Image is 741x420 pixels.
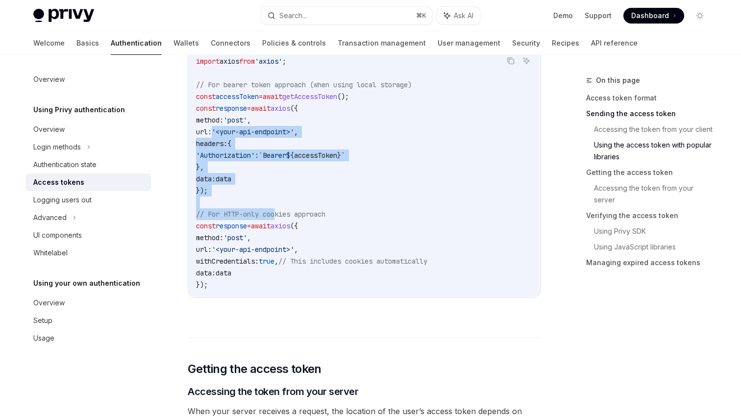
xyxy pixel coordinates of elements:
[216,92,259,101] span: accessToken
[294,127,298,136] span: ,
[504,54,517,67] button: Copy the contents from the code block
[247,233,251,242] span: ,
[586,165,716,180] a: Getting the access token
[594,180,716,208] a: Accessing the token from your server
[25,329,151,347] a: Usage
[25,226,151,244] a: UI components
[196,174,216,183] span: data:
[286,151,294,160] span: ${
[438,31,500,55] a: User management
[290,104,298,113] span: ({
[338,31,426,55] a: Transaction management
[76,31,99,55] a: Basics
[33,247,68,259] div: Whitelabel
[239,57,255,66] span: from
[259,257,274,266] span: true
[278,257,427,266] span: // This includes cookies automatically
[553,11,573,21] a: Demo
[454,11,473,21] span: Ask AI
[196,222,216,230] span: const
[196,245,212,254] span: url:
[255,57,282,66] span: 'axios'
[188,361,321,377] span: Getting the access token
[586,255,716,271] a: Managing expired access tokens
[33,9,94,23] img: light logo
[247,222,251,230] span: =
[33,212,67,223] div: Advanced
[271,222,290,230] span: axios
[586,208,716,223] a: Verifying the access token
[33,277,140,289] h5: Using your own authentication
[33,31,65,55] a: Welcome
[259,151,286,160] span: `Bearer
[594,223,716,239] a: Using Privy SDK
[196,233,223,242] span: method:
[585,11,612,21] a: Support
[337,92,349,101] span: ();
[196,116,223,124] span: method:
[196,257,259,266] span: withCredentials:
[594,239,716,255] a: Using JavaScript libraries
[196,57,220,66] span: import
[216,269,231,277] span: data
[261,7,432,25] button: Search...⌘K
[337,151,341,160] span: }
[196,186,208,195] span: });
[212,127,294,136] span: '<your-api-endpoint>'
[33,176,84,188] div: Access tokens
[211,31,250,55] a: Connectors
[25,121,151,138] a: Overview
[196,139,227,148] span: headers:
[255,151,259,160] span: :
[25,173,151,191] a: Access tokens
[196,127,212,136] span: url:
[594,122,716,137] a: Accessing the token from your client
[631,11,669,21] span: Dashboard
[271,104,290,113] span: axios
[294,151,337,160] span: accessToken
[341,151,345,160] span: `
[25,71,151,88] a: Overview
[251,222,271,230] span: await
[227,139,231,148] span: {
[33,104,125,116] h5: Using Privy authentication
[25,244,151,262] a: Whitelabel
[33,297,65,309] div: Overview
[33,159,97,171] div: Authentication state
[223,116,247,124] span: 'post'
[196,163,204,172] span: },
[33,315,52,326] div: Setup
[196,151,255,160] span: 'Authorization'
[223,233,247,242] span: 'post'
[586,90,716,106] a: Access token format
[33,141,81,153] div: Login methods
[25,312,151,329] a: Setup
[25,156,151,173] a: Authentication state
[594,137,716,165] a: Using the access token with popular libraries
[282,57,286,66] span: ;
[25,191,151,209] a: Logging users out
[512,31,540,55] a: Security
[212,245,294,254] span: '<your-api-endpoint>'
[196,104,216,113] span: const
[437,7,480,25] button: Ask AI
[262,31,326,55] a: Policies & controls
[216,174,231,183] span: data
[251,104,271,113] span: await
[173,31,199,55] a: Wallets
[196,280,208,289] span: });
[591,31,638,55] a: API reference
[623,8,684,24] a: Dashboard
[692,8,708,24] button: Toggle dark mode
[33,124,65,135] div: Overview
[294,245,298,254] span: ,
[216,104,247,113] span: response
[216,222,247,230] span: response
[290,222,298,230] span: ({
[33,194,92,206] div: Logging users out
[552,31,579,55] a: Recipes
[25,294,151,312] a: Overview
[188,385,358,398] span: Accessing the token from your server
[247,116,251,124] span: ,
[33,74,65,85] div: Overview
